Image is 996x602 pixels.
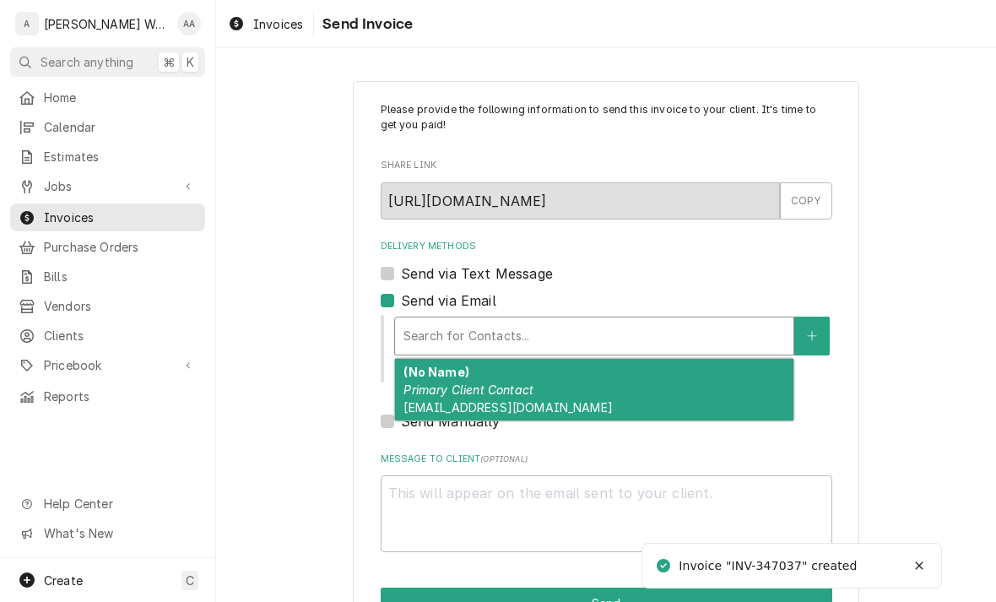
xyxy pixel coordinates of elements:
[41,53,133,71] span: Search anything
[10,143,205,171] a: Estimates
[807,330,817,342] svg: Create New Contact
[794,317,830,355] button: Create New Contact
[44,118,197,136] span: Calendar
[44,268,197,285] span: Bills
[44,238,197,256] span: Purchase Orders
[10,113,205,141] a: Calendar
[10,519,205,547] a: Go to What's New
[177,12,201,35] div: AA
[381,240,832,431] div: Delivery Methods
[44,495,195,513] span: Help Center
[221,10,310,38] a: Invoices
[10,172,205,200] a: Go to Jobs
[317,13,413,35] span: Send Invoice
[480,454,528,464] span: ( optional )
[401,263,553,284] label: Send via Text Message
[44,573,83,588] span: Create
[403,382,533,397] em: Primary Client Contact
[10,292,205,320] a: Vendors
[44,148,197,165] span: Estimates
[44,327,197,344] span: Clients
[381,240,832,253] label: Delivery Methods
[381,453,832,552] div: Message to Client
[401,290,496,311] label: Send via Email
[44,356,171,374] span: Pricebook
[187,53,194,71] span: K
[10,203,205,231] a: Invoices
[186,572,194,589] span: C
[44,388,197,405] span: Reports
[44,177,171,195] span: Jobs
[10,263,205,290] a: Bills
[679,557,859,575] div: Invoice "INV-347037" created
[44,209,197,226] span: Invoices
[403,400,612,415] span: [EMAIL_ADDRESS][DOMAIN_NAME]
[177,12,201,35] div: Aaron Anderson's Avatar
[44,297,197,315] span: Vendors
[253,15,303,33] span: Invoices
[381,102,832,133] p: Please provide the following information to send this invoice to your client. It's time to get yo...
[10,322,205,350] a: Clients
[44,524,195,542] span: What's New
[403,365,468,379] strong: (No Name)
[10,233,205,261] a: Purchase Orders
[10,84,205,111] a: Home
[381,159,832,172] label: Share Link
[10,47,205,77] button: Search anything⌘K
[44,89,197,106] span: Home
[381,159,832,219] div: Share Link
[15,12,39,35] div: A
[381,102,832,552] div: Invoice Send Form
[44,15,168,33] div: [PERSON_NAME] Works LLC
[401,411,501,431] label: Send Manually
[10,490,205,518] a: Go to Help Center
[780,182,832,220] button: COPY
[381,453,832,466] label: Message to Client
[10,382,205,410] a: Reports
[10,351,205,379] a: Go to Pricebook
[163,53,175,71] span: ⌘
